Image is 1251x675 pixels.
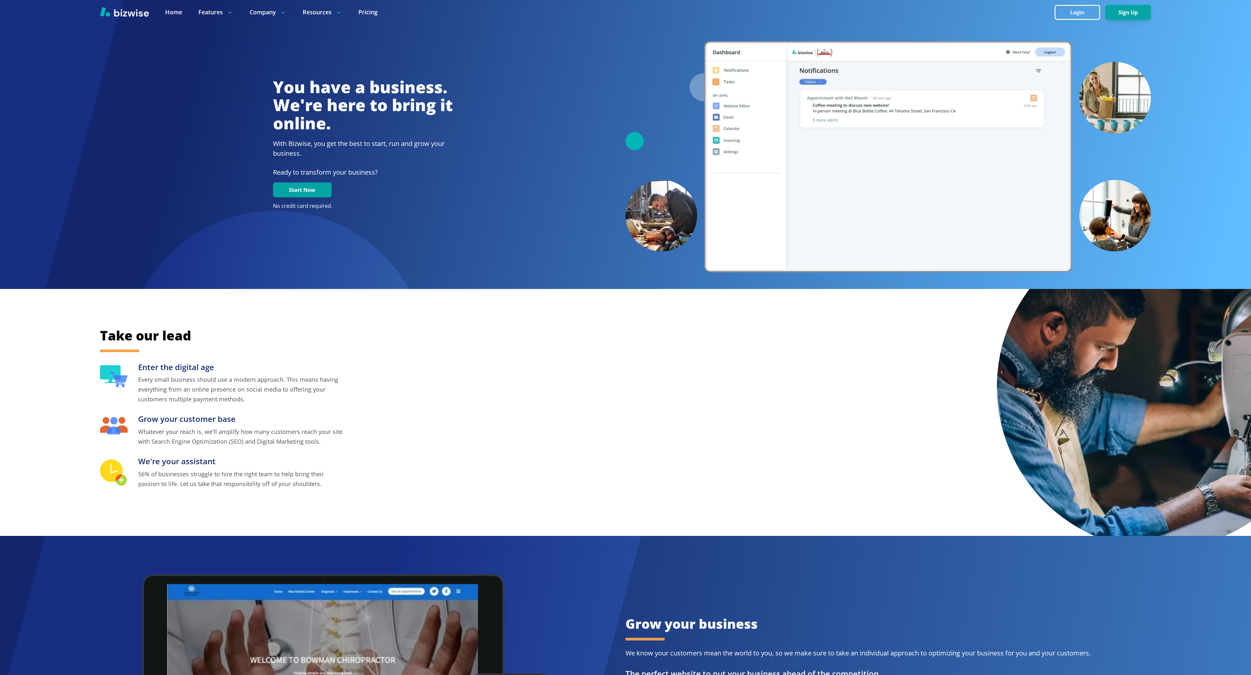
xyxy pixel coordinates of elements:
[358,8,378,16] a: Pricing
[273,167,453,177] p: Ready to transform your business?
[273,78,453,133] h1: You have a business. We're here to bring it online.
[138,362,344,373] h3: Enter the digital age
[198,8,233,16] p: Features
[273,139,453,158] h2: With Bizwise, you get the best to start, run and grow your business.
[100,327,589,344] h2: Take our lead
[138,456,344,467] h3: We're your assistant
[138,427,344,446] p: Whatever your reach is, we'll amplify how many customers reach your site with Search Engine Optim...
[100,365,128,387] img: Enter the digital age Icon
[273,187,332,193] a: Start Now
[100,417,128,435] img: Grow your customer base Icon
[273,203,453,210] p: No credit card required.
[1055,9,1105,16] a: Login
[273,182,332,197] button: Start Now
[138,469,344,489] p: 56% of businesses struggle to hire the right team to help bring their passion to life. Let us tak...
[303,8,342,16] p: Resources
[625,648,1151,658] p: We know your customers mean the world to you, so we make sure to take an individual approach to o...
[250,8,286,16] p: Company
[1105,5,1151,20] button: Sign Up
[165,8,182,16] a: Home
[1105,9,1151,16] a: Sign Up
[138,375,344,404] p: Every small business should use a modern approach. This means having everything from an online pr...
[1055,5,1100,20] button: Login
[100,7,149,17] img: Bizwise Logo
[100,459,128,486] img: We're your assistant Icon
[625,615,1151,633] h2: Grow your business
[138,414,344,424] h3: Grow your customer base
